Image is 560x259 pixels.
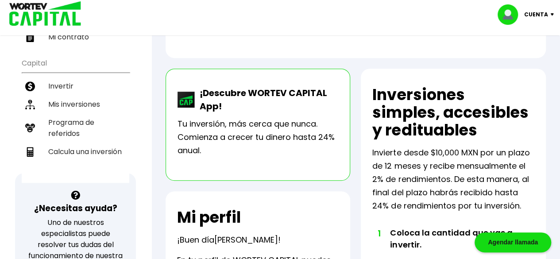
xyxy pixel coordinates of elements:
a: Programa de referidos [22,113,129,143]
img: profile-image [498,4,524,25]
img: icon-down [548,13,560,16]
img: calculadora-icon.17d418c4.svg [25,147,35,157]
h2: Mi perfil [177,209,241,226]
img: inversiones-icon.6695dc30.svg [25,100,35,109]
img: recomiendanos-icon.9b8e9327.svg [25,123,35,133]
span: 1 [377,227,381,240]
p: ¡Descubre WORTEV CAPITAL App! [195,86,339,113]
p: Cuenta [524,8,548,21]
p: Invierte desde $10,000 MXN por un plazo de 12 meses y recibe mensualmente el 2% de rendimientos. ... [372,146,534,213]
div: Agendar llamada [475,232,551,252]
h2: Inversiones simples, accesibles y redituables [372,86,534,139]
a: Mi contrato [22,28,129,46]
a: Mis inversiones [22,95,129,113]
p: ¡Buen día ! [177,233,281,247]
p: Tu inversión, más cerca que nunca. Comienza a crecer tu dinero hasta 24% anual. [178,117,339,157]
ul: Capital [22,53,129,183]
h3: ¿Necesitas ayuda? [34,202,117,215]
img: invertir-icon.b3b967d7.svg [25,81,35,91]
a: Calcula una inversión [22,143,129,161]
img: wortev-capital-app-icon [178,92,195,108]
a: Invertir [22,77,129,95]
span: [PERSON_NAME] [214,234,278,245]
img: contrato-icon.f2db500c.svg [25,32,35,42]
